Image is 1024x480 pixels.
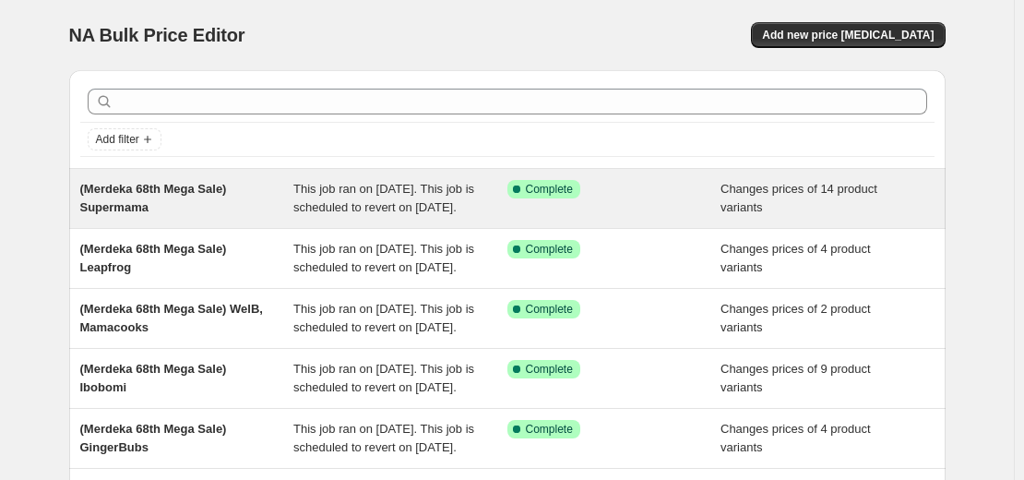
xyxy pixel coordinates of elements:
span: (Merdeka 68th Mega Sale) Ibobomi [80,362,227,394]
span: (Merdeka 68th Mega Sale) Leapfrog [80,242,227,274]
span: This job ran on [DATE]. This job is scheduled to revert on [DATE]. [293,242,474,274]
span: This job ran on [DATE]. This job is scheduled to revert on [DATE]. [293,422,474,454]
span: This job ran on [DATE]. This job is scheduled to revert on [DATE]. [293,362,474,394]
span: This job ran on [DATE]. This job is scheduled to revert on [DATE]. [293,182,474,214]
span: Changes prices of 2 product variants [720,302,871,334]
span: Complete [526,422,573,437]
span: Complete [526,182,573,197]
span: Changes prices of 14 product variants [720,182,877,214]
span: (Merdeka 68th Mega Sale) Supermama [80,182,227,214]
span: Changes prices of 9 product variants [720,362,871,394]
span: NA Bulk Price Editor [69,25,245,45]
span: Complete [526,362,573,377]
span: (Merdeka 68th Mega Sale) GingerBubs [80,422,227,454]
button: Add filter [88,128,161,150]
span: Changes prices of 4 product variants [720,422,871,454]
span: Add filter [96,132,139,147]
button: Add new price [MEDICAL_DATA] [751,22,945,48]
span: Changes prices of 4 product variants [720,242,871,274]
span: This job ran on [DATE]. This job is scheduled to revert on [DATE]. [293,302,474,334]
span: Add new price [MEDICAL_DATA] [762,28,934,42]
span: Complete [526,242,573,257]
span: Complete [526,302,573,317]
span: (Merdeka 68th Mega Sale) WelB, Mamacooks [80,302,263,334]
